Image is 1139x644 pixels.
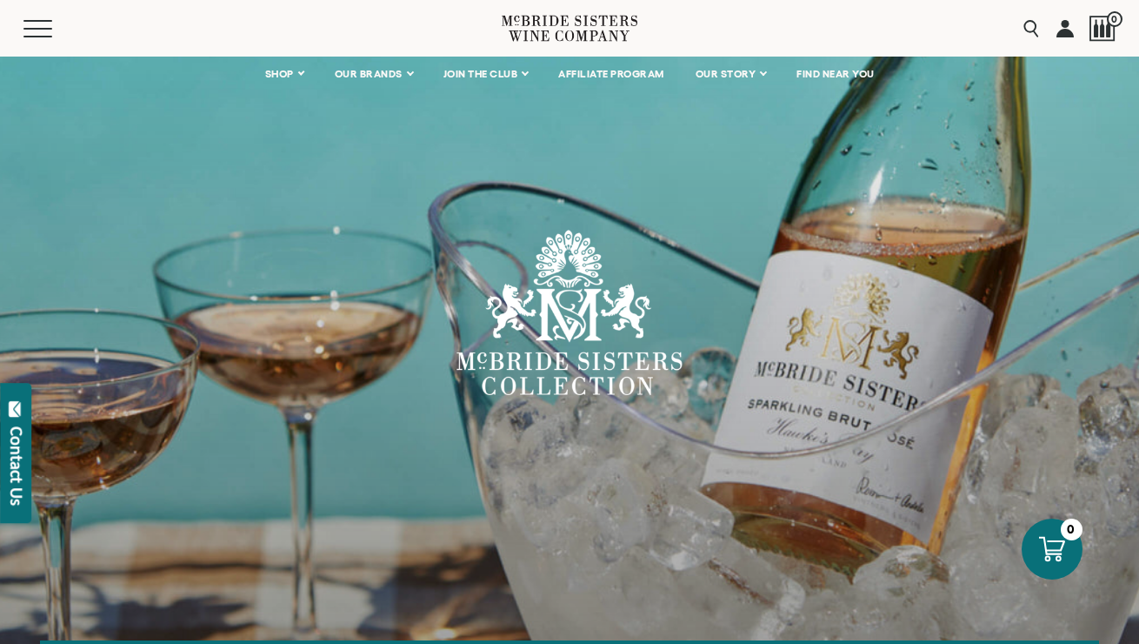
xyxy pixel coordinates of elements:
[684,57,777,91] a: OUR STORY
[696,68,756,80] span: OUR STORY
[254,57,315,91] a: SHOP
[785,57,886,91] a: FIND NEAR YOU
[335,68,403,80] span: OUR BRANDS
[547,57,676,91] a: AFFILIATE PROGRAM
[8,426,25,506] div: Contact Us
[443,68,518,80] span: JOIN THE CLUB
[1061,519,1082,540] div: 0
[432,57,539,91] a: JOIN THE CLUB
[323,57,423,91] a: OUR BRANDS
[558,68,664,80] span: AFFILIATE PROGRAM
[23,20,86,37] button: Mobile Menu Trigger
[265,68,295,80] span: SHOP
[1107,11,1122,27] span: 0
[796,68,875,80] span: FIND NEAR YOU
